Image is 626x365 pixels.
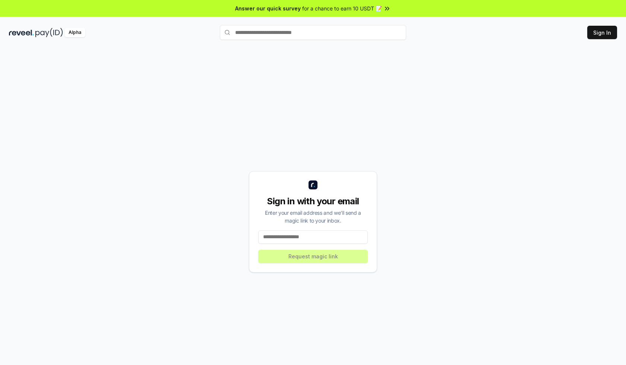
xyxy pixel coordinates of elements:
[64,28,85,37] div: Alpha
[235,4,301,12] span: Answer our quick survey
[35,28,63,37] img: pay_id
[9,28,34,37] img: reveel_dark
[258,195,368,207] div: Sign in with your email
[587,26,617,39] button: Sign In
[258,209,368,224] div: Enter your email address and we’ll send a magic link to your inbox.
[302,4,382,12] span: for a chance to earn 10 USDT 📝
[309,180,317,189] img: logo_small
